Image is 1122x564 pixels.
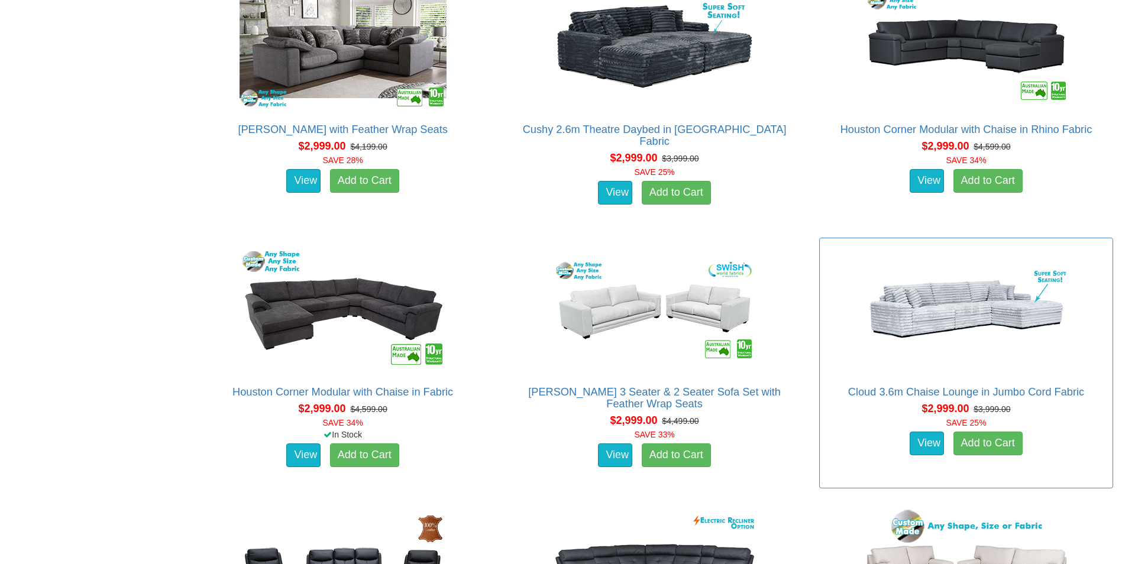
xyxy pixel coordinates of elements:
a: [PERSON_NAME] 3 Seater & 2 Seater Sofa Set with Feather Wrap Seats [528,386,781,410]
a: Add to Cart [642,443,711,467]
del: $4,599.00 [974,142,1010,151]
a: View [598,181,632,205]
a: View [286,443,321,467]
a: Add to Cart [330,169,399,193]
span: $2,999.00 [921,403,969,414]
span: $2,999.00 [299,403,346,414]
del: $4,599.00 [350,404,387,414]
a: Add to Cart [953,169,1023,193]
a: [PERSON_NAME] with Feather Wrap Seats [238,124,447,135]
a: Cloud 3.6m Chaise Lounge in Jumbo Cord Fabric [848,386,1084,398]
span: $2,999.00 [610,414,657,426]
img: Cloud 3.6m Chaise Lounge in Jumbo Cord Fabric [860,244,1073,374]
del: $3,999.00 [662,154,699,163]
img: Erika 3 Seater & 2 Seater Sofa Set with Feather Wrap Seats [548,244,761,374]
a: View [910,432,944,455]
a: Add to Cart [953,432,1023,455]
a: Add to Cart [642,181,711,205]
a: Houston Corner Modular with Chaise in Rhino Fabric [840,124,1092,135]
a: View [598,443,632,467]
span: $2,999.00 [299,140,346,152]
del: $4,199.00 [350,142,387,151]
font: SAVE 28% [323,155,363,165]
del: $4,499.00 [662,416,699,426]
span: $2,999.00 [610,152,657,164]
a: Add to Cart [330,443,399,467]
del: $3,999.00 [974,404,1010,414]
font: SAVE 34% [946,155,986,165]
font: SAVE 25% [634,167,674,177]
font: SAVE 34% [323,418,363,427]
a: View [910,169,944,193]
font: SAVE 33% [634,430,674,439]
span: $2,999.00 [921,140,969,152]
div: In Stock [193,429,492,440]
font: SAVE 25% [946,418,986,427]
img: Houston Corner Modular with Chaise in Fabric [237,244,450,374]
a: View [286,169,321,193]
a: Cushy 2.6m Theatre Daybed in [GEOGRAPHIC_DATA] Fabric [523,124,787,147]
a: Houston Corner Modular with Chaise in Fabric [232,386,453,398]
